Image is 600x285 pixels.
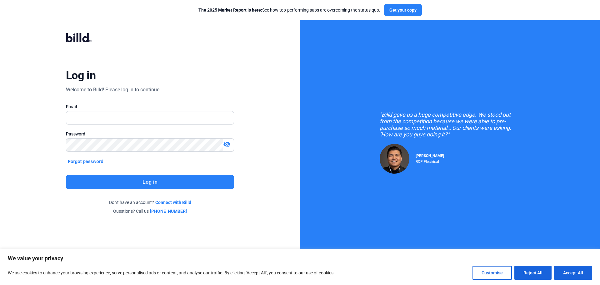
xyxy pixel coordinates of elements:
p: We value your privacy [8,255,592,262]
mat-icon: visibility_off [223,140,231,148]
img: Raul Pacheco [380,144,409,174]
div: Password [66,131,234,137]
button: Get your copy [384,4,422,16]
button: Accept All [554,266,592,280]
div: "Billd gave us a huge competitive edge. We stood out from the competition because we were able to... [380,111,520,138]
a: [PHONE_NUMBER] [150,208,187,214]
div: Welcome to Billd! Please log in to continue. [66,86,161,94]
button: Customise [472,266,512,280]
button: Log in [66,175,234,189]
div: Email [66,104,234,110]
p: We use cookies to enhance your browsing experience, serve personalised ads or content, and analys... [8,269,335,277]
span: The 2025 Market Report is here: [198,8,262,13]
button: Reject All [514,266,552,280]
div: RDP Electrical [416,158,444,164]
a: Connect with Billd [155,199,191,206]
div: See how top-performing subs are overcoming the status quo. [198,7,380,13]
div: Log in [66,69,96,82]
button: Forgot password [66,158,105,165]
div: Questions? Call us [66,208,234,214]
span: [PERSON_NAME] [416,154,444,158]
div: Don't have an account? [66,199,234,206]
